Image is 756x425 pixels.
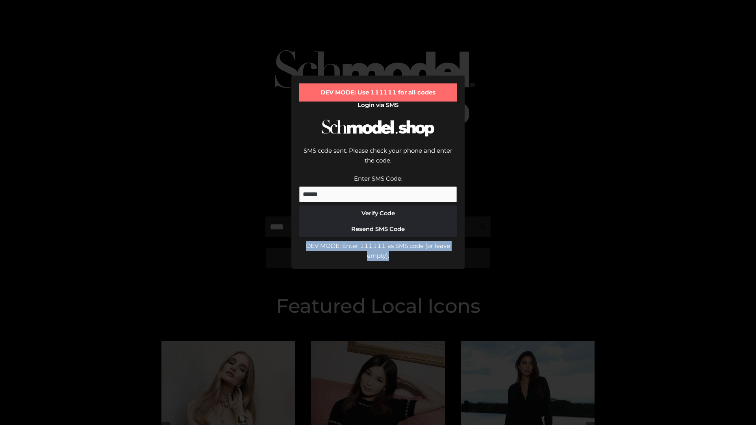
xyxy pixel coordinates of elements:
div: DEV MODE: Use 111111 for all codes [299,83,457,102]
label: Enter SMS Code: [354,175,402,182]
h2: Login via SMS [299,102,457,109]
button: Resend SMS Code [299,221,457,237]
button: Verify Code [299,205,457,221]
div: DEV MODE: Enter 111111 as SMS code (or leave empty). [299,241,457,261]
img: Schmodel Logo [319,113,437,144]
div: SMS code sent. Please check your phone and enter the code. [299,146,457,174]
